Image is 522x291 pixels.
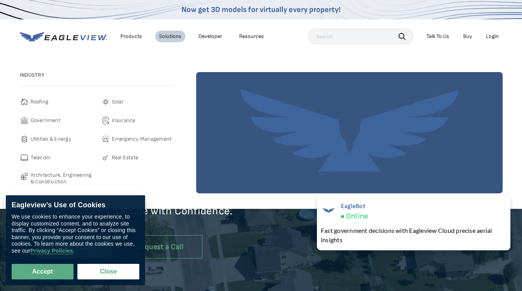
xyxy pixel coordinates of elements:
span: Online [346,212,368,221]
h3: Industry [20,72,175,79]
a: Request a Call [117,235,202,259]
img: real-estate-icon.svg [101,153,110,162]
img: solutions-default-image-1.webp [196,72,503,193]
div: Login [486,33,499,40]
button: Close [77,264,139,279]
span: Roofing [31,97,49,107]
span: Government [31,116,60,125]
span: Architecture, Engineering & Construction [31,172,93,185]
span: EagleBot [341,203,368,210]
img: emergency-icon.svg [101,134,110,144]
a: Now get 3D models for virtually every property! [181,5,341,14]
a: Roofing [20,97,93,107]
div: Talk To Us [426,33,449,40]
img: solar-icon.svg [101,97,110,107]
img: EagleBot [321,203,336,218]
a: Privacy Policies [30,248,73,254]
a: Architecture, Engineering & Construction [20,172,93,185]
span: Utilities & Energy [31,134,71,144]
span: Telecom [31,153,51,162]
input: Search [308,29,413,44]
a: Developer [199,33,222,40]
img: insurance-icon.svg [101,116,110,125]
div: We use cookies to enhance your experience, to display customized content, and to analyze site tra... [12,214,139,254]
span: Real Estate [112,153,139,162]
a: Buy [463,33,472,40]
span: Insurance [112,116,135,125]
a: Insurance [101,116,175,125]
img: architecture-icon.svg [20,172,29,181]
p: See with Clarity. Decide with Confidence. [35,204,261,229]
div: Solutions [159,33,181,40]
a: Solar [101,97,175,107]
div: Products [120,33,142,40]
a: Real Estate [101,153,175,162]
img: telecom-icon.svg [20,153,29,162]
div: Eagleview’s Use of Cookies [12,201,139,210]
img: utilities-icon.svg [20,134,29,144]
img: roofing-icon.svg [20,97,29,107]
a: Emergency Management [101,134,175,144]
img: government-icon.svg [20,116,29,125]
span: Solar [112,97,124,107]
a: Government [20,116,93,125]
a: Utilities & Energy [20,134,93,144]
span: Emergency Management [112,134,172,144]
a: Telecom [20,153,93,162]
div: Resources [239,33,264,40]
div: Fast government decisions with Eagleview Cloud precise aerial insights [321,226,507,245]
button: Accept [12,264,74,279]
